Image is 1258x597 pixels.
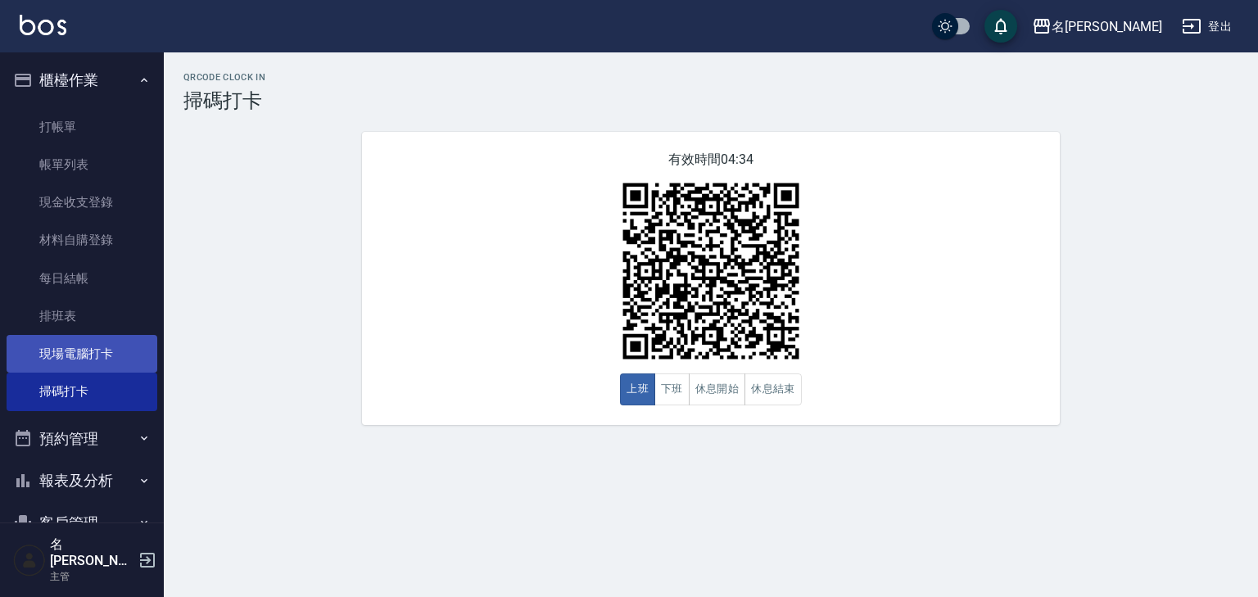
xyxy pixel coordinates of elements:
[654,373,690,405] button: 下班
[183,72,1238,83] h2: QRcode Clock In
[362,132,1060,425] div: 有效時間 04:34
[1175,11,1238,42] button: 登出
[7,502,157,545] button: 客戶管理
[7,373,157,410] a: 掃碼打卡
[1052,16,1162,37] div: 名[PERSON_NAME]
[7,260,157,297] a: 每日結帳
[1025,10,1169,43] button: 名[PERSON_NAME]
[7,59,157,102] button: 櫃檯作業
[7,108,157,146] a: 打帳單
[183,89,1238,112] h3: 掃碼打卡
[7,183,157,221] a: 現金收支登錄
[620,373,655,405] button: 上班
[984,10,1017,43] button: save
[50,569,133,584] p: 主管
[7,221,157,259] a: 材料自購登錄
[7,418,157,460] button: 預約管理
[50,536,133,569] h5: 名[PERSON_NAME]
[7,297,157,335] a: 排班表
[13,544,46,577] img: Person
[7,146,157,183] a: 帳單列表
[7,335,157,373] a: 現場電腦打卡
[689,373,746,405] button: 休息開始
[20,15,66,35] img: Logo
[7,459,157,502] button: 報表及分析
[744,373,802,405] button: 休息結束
